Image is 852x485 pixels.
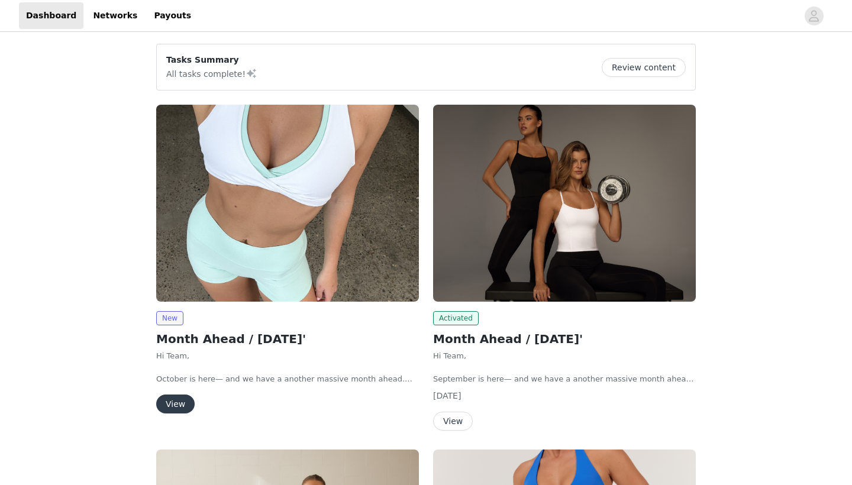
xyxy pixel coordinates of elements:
a: Networks [86,2,144,29]
p: Hi Team, [433,350,696,362]
img: Muscle Republic [156,105,419,302]
div: avatar [808,7,819,25]
button: Review content [602,58,686,77]
h2: Month Ahead / [DATE]' [156,330,419,348]
button: View [433,412,473,431]
a: Dashboard [19,2,83,29]
p: Hi Team, [156,350,419,362]
span: New [156,311,183,325]
p: Tasks Summary [166,54,257,66]
button: View [156,395,195,413]
a: View [433,417,473,426]
span: Activated [433,311,479,325]
p: September is here— and we have a another massive month ahead. [433,373,696,385]
h2: Month Ahead / [DATE]' [433,330,696,348]
p: All tasks complete! [166,66,257,80]
img: Muscle Republic [433,105,696,302]
p: October is here— and we have a another massive month ahead. [156,373,419,385]
a: Payouts [147,2,198,29]
span: [DATE] [433,391,461,400]
a: View [156,400,195,409]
